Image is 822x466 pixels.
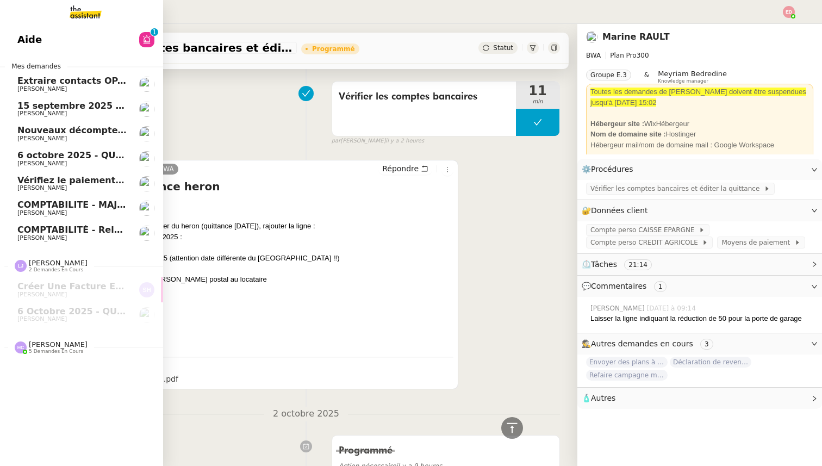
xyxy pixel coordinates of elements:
span: 11 [516,84,559,97]
img: users%2F0zQGGmvZECeMseaPawnreYAQQyS2%2Favatar%2Feddadf8a-b06f-4db9-91c4-adeed775bb0f [139,226,154,241]
div: date limite de paiement 31/11/2025 (attention date différente du [GEOGRAPHIC_DATA] !!) [57,253,453,264]
span: Créer une facture en anglais immédiatement [17,281,241,291]
div: ⚙️Procédures [577,159,822,180]
div: pour la prochaine quittance de loyer du heron (quittance [DATE]), rajouter la ligne : [57,221,453,232]
img: svg [139,282,154,297]
span: Envoyer des plans à [PERSON_NAME] [586,357,668,368]
span: [PERSON_NAME] [17,184,67,191]
div: Programmé [312,46,355,52]
div: 🔐Données client [577,200,822,221]
span: Statut [493,44,513,52]
img: svg [15,341,27,353]
div: 🕵️Autres demandes en cours 3 [577,333,822,355]
span: Procédures [591,165,633,173]
span: Commentaires [591,282,646,290]
strong: Nom de domaine site : [590,130,666,138]
img: users%2Fa6PbEmLwvGXylUqKytRPpDpAx153%2Favatar%2Ffanny.png [139,307,154,322]
span: 15 septembre 2025 - QUOTIDIEN Gestion boite mail Accounting [17,101,328,111]
div: Hostinger [590,129,809,140]
span: COMPTABILITE - MAJ solde restant- septembre 2025 [17,200,272,210]
span: [PERSON_NAME] [29,259,88,267]
span: [PERSON_NAME] [17,110,67,117]
span: 5 demandes en cours [29,349,83,355]
span: 6 octobre 2025 - QUOTIDIEN - OPAL - Gestion de la boîte mail OPAL [17,150,345,160]
h4: prochaine quittance heron [57,179,453,194]
span: Programmé [339,446,393,456]
span: 300 [637,52,649,59]
span: [PERSON_NAME] [590,303,647,313]
span: ⏲️ [582,260,661,269]
span: Autres [591,394,615,402]
span: [PERSON_NAME] [17,135,67,142]
a: Marine RAULT [602,32,670,42]
span: Compte perso CAISSE EPARGNE [590,225,699,235]
span: par [332,136,341,146]
div: 💬Commentaires 1 [577,276,822,297]
span: 🕵️ [582,339,718,348]
span: [PERSON_NAME] [17,85,67,92]
span: 6 octobre 2025 - QUOTIDIEN Gestion boite mail Accounting [17,306,308,316]
span: Données client [591,206,648,215]
img: users%2FNmPW3RcGagVdwlUj0SIRjiM8zA23%2Favatar%2Fb3e8f68e-88d8-429d-a2bd-00fb6f2d12db [139,176,154,191]
nz-tag: 1 [654,281,667,292]
span: Nouveaux décomptes de commissions [17,125,204,135]
span: [PERSON_NAME] [17,234,67,241]
span: 2 demandes en cours [29,267,83,273]
span: Vérifier les comptes bancaires et éditer la quittance - 1 octobre 2025 [57,42,292,53]
div: -Taxe sur les ordures ménagères 2025 : [57,232,453,243]
div: ci joint le courrier envoyé par [PERSON_NAME] postal au locataire [57,274,453,285]
app-user-label: Knowledge manager [658,70,727,84]
span: Mes demandes [5,61,67,72]
img: users%2Fa6PbEmLwvGXylUqKytRPpDpAx153%2Favatar%2Ffanny.png [139,102,154,117]
span: Répondre [382,163,419,174]
div: Bjr Livia [57,200,453,210]
span: Aide [17,32,42,48]
span: Compte perso CREDIT AGRICOLE [590,237,702,248]
nz-tag: 21:14 [624,259,652,270]
img: svg [15,260,27,272]
div: 🧴Autres [577,388,822,409]
p: 1 [152,28,157,38]
span: [PERSON_NAME] [17,160,67,167]
span: 2 octobre 2025 [264,407,348,421]
img: users%2Fa6PbEmLwvGXylUqKytRPpDpAx153%2Favatar%2Ffanny.png [139,151,154,166]
span: [PERSON_NAME] [17,291,67,298]
span: & [644,70,649,84]
span: min [516,97,559,107]
div: merci [57,295,453,306]
img: users%2Fa6PbEmLwvGXylUqKytRPpDpAx153%2Favatar%2Ffanny.png [139,126,154,141]
span: 🧴 [582,394,615,402]
span: [PERSON_NAME] [29,340,88,349]
img: users%2FJFLd9nv9Xedc5sw3Tv0uXAOtmPa2%2Favatar%2F614c234d-a034-4f22-a3a9-e3102a8b8590 [139,77,154,92]
span: Plan Pro [610,52,636,59]
nz-badge-sup: 1 [151,28,158,36]
span: Vérifier les comptes bancaires [339,89,509,105]
span: Vérifier les comptes bancaires et éditer la quittance [590,183,764,194]
span: Vérifiez le paiement du client [17,175,161,185]
span: Tâches [591,260,617,269]
button: Répondre [378,163,432,175]
span: Toutes les demandes de [PERSON_NAME] doivent être suspendues jusqu'à [DATE] 15:02 [590,88,806,107]
div: reste à payer : 350 € [57,242,453,253]
span: Refaire campagne mailing via Securci Click [586,370,668,381]
span: Extraire contacts OPAL résidents [DEMOGRAPHIC_DATA] [17,76,292,86]
span: [PERSON_NAME] [17,315,67,322]
span: Autres demandes en cours [591,339,693,348]
span: 💬 [582,282,671,290]
div: ⏲️Tâches 21:14 [577,254,822,275]
span: COMPTABILITÉ - Relance des primes GoldenCare impayées- octobre 2025 [17,225,375,235]
span: il y a 2 heures [385,136,424,146]
img: users%2Fo4K84Ijfr6OOM0fa5Hz4riIOf4g2%2Favatar%2FChatGPT%20Image%201%20aou%CC%82t%202025%2C%2010_2... [586,31,598,43]
div: Ordures ménageres 2025.pdf [59,373,178,386]
div: Laisser la ligne indiquant la réduction de 50 pour la porte de garage [590,313,813,324]
img: users%2F0zQGGmvZECeMseaPawnreYAQQyS2%2Favatar%2Feddadf8a-b06f-4db9-91c4-adeed775bb0f [139,201,154,216]
span: Déclaration de revenus trimestriels de [PERSON_NAME] [670,357,751,368]
span: Meyriam Bedredine [658,70,727,78]
div: WixHébergeur [590,119,809,129]
nz-tag: Groupe E.3 [586,70,631,80]
img: svg [783,6,795,18]
span: [PERSON_NAME] [17,209,67,216]
strong: Hébergeur site : [590,120,644,128]
span: BWA [586,52,601,59]
div: Hébergeur mail/nom de domaine mail : Google Workspace [590,140,809,151]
